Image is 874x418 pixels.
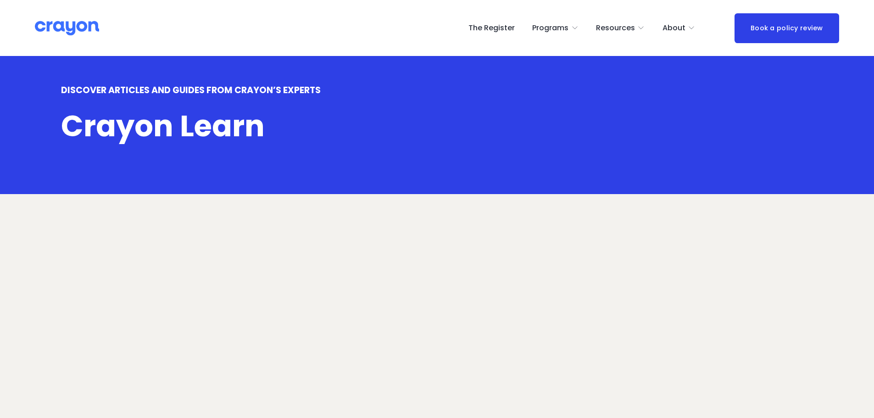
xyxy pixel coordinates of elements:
h1: Crayon Learn [61,111,624,142]
span: About [662,22,685,35]
h4: DISCOVER ARTICLES AND GUIDES FROM CRAYON’S EXPERTS [61,85,624,96]
img: Crayon [35,20,99,36]
a: folder dropdown [662,21,696,35]
span: Programs [532,22,568,35]
a: Book a policy review [735,13,839,43]
a: The Register [468,21,515,35]
span: Resources [596,22,635,35]
a: folder dropdown [532,21,579,35]
a: folder dropdown [596,21,645,35]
